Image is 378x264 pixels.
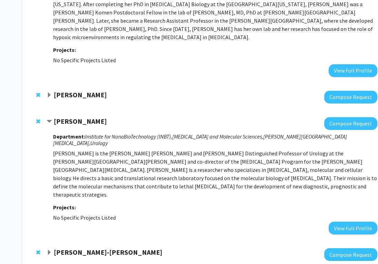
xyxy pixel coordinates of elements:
[54,90,107,99] strong: [PERSON_NAME]
[53,133,85,140] strong: Department:
[90,140,108,146] i: Urology
[54,248,162,256] strong: [PERSON_NAME]-[PERSON_NAME]
[47,92,52,98] span: Expand Jonathan Schneck Bookmark
[47,250,52,255] span: Expand Gretchen Alicea-Rebecca Bookmark
[329,64,377,77] button: View Full Profile
[36,92,40,98] span: Remove Jonathan Schneck from bookmarks
[53,204,76,211] strong: Projects:
[85,133,172,140] i: Institute for NanoBioTechnology (INBT),
[53,57,116,64] span: No Specific Projects Listed
[324,91,377,103] button: Compose Request to Jonathan Schneck
[36,119,40,124] span: Remove Shawn Lupold from bookmarks
[47,119,52,124] span: Contract Shawn Lupold Bookmark
[53,46,76,53] strong: Projects:
[329,222,377,234] button: View Full Profile
[53,133,347,146] i: [PERSON_NAME][GEOGRAPHIC_DATA][MEDICAL_DATA],
[36,250,40,255] span: Remove Gretchen Alicea-Rebecca from bookmarks
[53,214,116,221] span: No Specific Projects Listed
[324,117,377,130] button: Compose Request to Shawn Lupold
[172,133,263,140] i: [MEDICAL_DATA] and Molecular Sciences,
[53,149,377,199] p: [PERSON_NAME] is the [PERSON_NAME] [PERSON_NAME] and [PERSON_NAME] Distinguished Professor of Uro...
[324,248,377,261] button: Compose Request to Gretchen Alicea-Rebecca
[54,117,107,125] strong: [PERSON_NAME]
[5,233,29,259] iframe: Chat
